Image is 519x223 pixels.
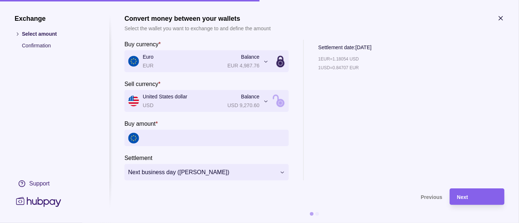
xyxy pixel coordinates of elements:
span: Next [457,194,468,200]
p: Settlement date: [DATE] [318,43,372,51]
div: Support [29,180,50,188]
span: Previous [421,194,442,200]
p: Select amount [22,30,95,38]
h1: Convert money between your wallets [124,15,271,23]
label: Sell currency [124,79,161,88]
img: eu [128,133,139,144]
input: amount [143,130,285,146]
p: Select the wallet you want to exchange to and define the amount [124,24,271,32]
button: Next [450,188,504,205]
p: Settlement [124,155,152,161]
p: 1 USD = 0.84707 EUR [318,64,359,72]
label: Buy amount [124,119,158,128]
label: Settlement [124,153,152,162]
label: Buy currency [124,40,161,48]
button: Previous [124,188,442,205]
p: Confirmation [22,42,95,50]
p: Buy currency [124,41,158,47]
p: Sell currency [124,81,158,87]
p: 1 EUR = 1.18054 USD [318,55,359,63]
p: Buy amount [124,121,155,127]
a: Support [15,176,95,191]
h1: Exchange [15,15,95,23]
